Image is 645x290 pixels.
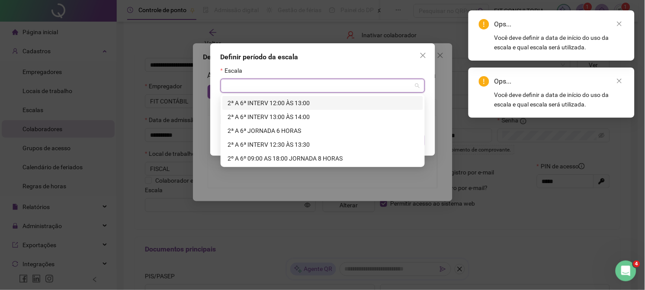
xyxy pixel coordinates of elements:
div: 2ª A 6ª INTERV 12:00 ÀS 13:00 [222,96,423,110]
div: 2º A 6º 09:00 AS 18:00 JORNADA 8 HORAS [222,151,423,165]
div: 2ª A 6ª JORNADA 6 HORAS [222,124,423,138]
div: 2ª A 6ª INTERV 13:00 ÀS 14:00 [222,110,423,124]
span: exclamation-circle [479,19,489,29]
span: exclamation-circle [479,76,489,87]
div: 2º A 6º 09:00 AS 18:00 JORNADA 8 HORAS [228,154,418,163]
div: 2ª A 6ª INTERV 12:30 ÀS 13:30 [228,140,418,149]
button: Close [416,48,430,62]
div: Você deve definir a data de início do uso da escala e qual escala será utilizada. [494,90,624,109]
iframe: Intercom live chat [616,261,636,281]
div: 2ª A 6ª INTERV 12:30 ÀS 13:30 [222,138,423,151]
span: 4 [633,261,640,267]
div: 2ª A 6ª INTERV 13:00 ÀS 14:00 [228,112,418,122]
div: 2ª A 6ª INTERV 12:00 ÀS 13:00 [228,98,418,108]
div: 2ª A 6ª JORNADA 6 HORAS [228,126,418,135]
div: Definir período da escala [221,52,425,62]
div: Ops... [494,19,624,29]
div: Ops... [494,76,624,87]
span: close [616,78,623,84]
div: Você deve definir a data de início do uso da escala e qual escala será utilizada. [494,33,624,52]
a: Close [615,19,624,29]
a: Close [615,76,624,86]
span: close [420,52,427,59]
label: Escala [221,66,248,75]
span: close [616,21,623,27]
